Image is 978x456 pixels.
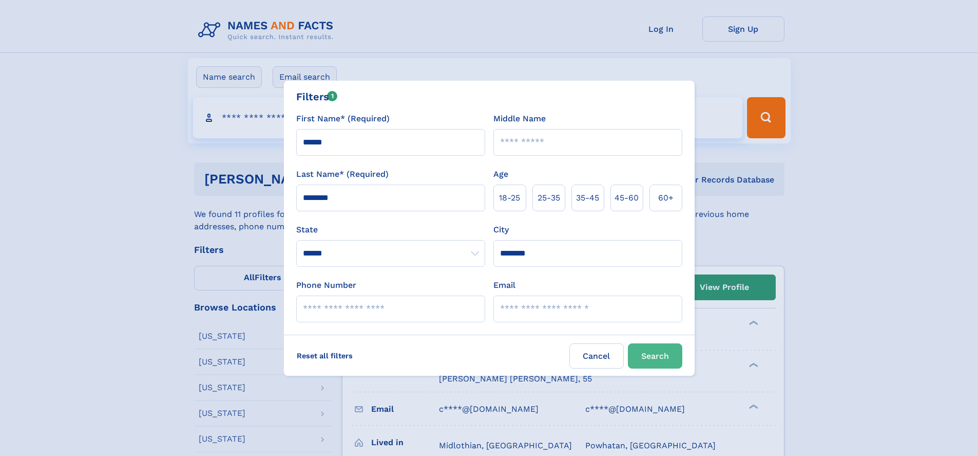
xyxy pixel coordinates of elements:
label: Email [493,279,515,291]
label: Age [493,168,508,180]
div: Filters [296,89,338,104]
span: 45‑60 [615,192,639,204]
button: Search [628,343,682,369]
span: 18‑25 [499,192,520,204]
label: Middle Name [493,113,546,125]
label: Phone Number [296,279,356,291]
label: Reset all filters [290,343,359,368]
label: Last Name* (Required) [296,168,389,180]
span: 60+ [658,192,674,204]
label: Cancel [569,343,624,369]
span: 25‑35 [538,192,560,204]
label: State [296,224,485,236]
span: 35‑45 [576,192,599,204]
label: First Name* (Required) [296,113,390,125]
label: City [493,224,509,236]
